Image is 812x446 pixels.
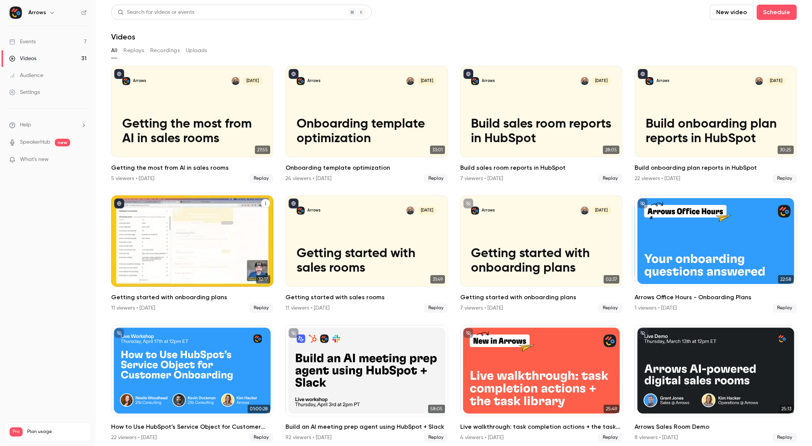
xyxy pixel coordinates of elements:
[598,433,622,442] span: Replay
[111,325,273,442] li: How to Use HubSpot’s Service Object for Customer Onboarding
[249,174,273,183] span: Replay
[471,207,479,215] img: Getting started with onboarding plans
[123,44,144,57] button: Replays
[598,303,622,313] span: Replay
[635,293,797,302] h2: Arrows Office Hours - Onboarding Plans
[645,77,653,85] img: Build onboarding plan reports in HubSpot
[285,325,448,442] li: Build an AI meeting prep agent using HubSpot + Slack
[430,275,445,284] span: 31:49
[9,121,87,129] li: help-dropdown-opener
[289,198,299,208] button: published
[460,325,622,442] a: 25:49Live walkthrough: task completion actions + the task library4 viewers • [DATE]Replay
[581,77,589,85] img: Shareil Nariman
[635,163,797,172] h2: Build onboarding plan reports in HubSpot
[638,69,648,79] button: published
[111,175,154,182] div: 5 viewers • [DATE]
[460,422,622,431] h2: Live walkthrough: task completion actions + the task library
[463,328,473,338] button: unpublished
[243,77,262,85] span: [DATE]
[635,66,797,183] li: Build onboarding plan reports in HubSpot
[430,146,445,154] span: 33:01
[604,275,619,284] span: 02:37
[635,304,677,312] div: 1 viewers • [DATE]
[289,328,299,338] button: unpublished
[297,77,305,85] img: Onboarding template optimization
[773,174,797,183] span: Replay
[406,77,414,85] img: Shareil Nariman
[285,175,331,182] div: 24 viewers • [DATE]
[460,163,622,172] h2: Build sales room reports in HubSpot
[114,328,124,338] button: unpublished
[289,69,299,79] button: published
[111,434,157,441] div: 22 viewers • [DATE]
[285,66,448,183] a: Onboarding template optimizationArrowsShareil Nariman[DATE]Onboarding template optimization33:01O...
[256,275,270,284] span: 32:17
[463,69,473,79] button: published
[471,246,611,276] p: Getting started with onboarding plans
[285,163,448,172] h2: Onboarding template optimization
[482,78,495,84] p: Arrows
[592,207,611,215] span: [DATE]
[122,77,130,85] img: Getting the most from AI in sales rooms
[773,433,797,442] span: Replay
[463,198,473,208] button: unpublished
[417,77,437,85] span: [DATE]
[111,32,135,41] h1: Videos
[598,174,622,183] span: Replay
[471,77,479,85] img: Build sales room reports in HubSpot
[635,325,797,442] a: 25:13Arrows Sales Room Demo8 viewers • [DATE]Replay
[111,304,155,312] div: 11 viewers • [DATE]
[604,405,619,413] span: 25:49
[417,207,437,215] span: [DATE]
[424,303,448,313] span: Replay
[249,433,273,442] span: Replay
[635,422,797,431] h2: Arrows Sales Room Demo
[460,195,622,313] li: Getting started with onboarding plans
[27,429,86,435] span: Plan usage
[186,44,207,57] button: Uploads
[133,78,146,84] p: Arrows
[111,66,273,183] a: Getting the most from AI in sales roomsArrowsShareil Nariman[DATE]Getting the most from AI in sal...
[255,146,270,154] span: 27:55
[114,69,124,79] button: published
[645,117,786,146] p: Build onboarding plan reports in HubSpot
[111,44,117,57] button: All
[779,405,794,413] span: 25:13
[111,195,273,313] li: Getting started with onboarding plans
[482,208,495,213] p: Arrows
[635,195,797,313] a: 22:5822:58Arrows Office Hours - Onboarding Plans1 viewers • [DATE]Replay
[285,325,448,442] a: 58:05Build an AI meeting prep agent using HubSpot + Slack92 viewers • [DATE]Replay
[249,303,273,313] span: Replay
[460,325,622,442] li: Live walkthrough: task completion actions + the task library
[635,434,678,441] div: 8 viewers • [DATE]
[635,66,797,183] a: Build onboarding plan reports in HubSpotArrowsShareil Nariman[DATE]Build onboarding plan reports ...
[111,325,273,442] a: 01:00:28How to Use HubSpot’s Service Object for Customer Onboarding22 viewers • [DATE]Replay
[10,427,23,436] span: Pro
[111,422,273,431] h2: How to Use HubSpot’s Service Object for Customer Onboarding
[406,207,414,215] img: Shareil Nariman
[307,78,320,84] p: Arrows
[603,146,619,154] span: 28:05
[9,55,36,62] div: Videos
[111,195,273,313] a: 32:17Getting started with onboarding plans11 viewers • [DATE]Replay
[111,5,797,441] section: Videos
[656,78,669,84] p: Arrows
[460,304,503,312] div: 7 viewers • [DATE]
[285,293,448,302] h2: Getting started with sales rooms
[638,328,648,338] button: unpublished
[111,66,273,183] li: Getting the most from AI in sales rooms
[297,207,305,215] img: Getting started with sales rooms
[20,138,50,146] a: SpeakerHub
[248,405,270,413] span: 01:00:28
[460,195,622,313] a: Getting started with onboarding plansArrowsShareil Nariman[DATE]Getting started with onboarding p...
[77,156,87,163] iframe: Noticeable Trigger
[778,275,794,284] span: 22:58
[424,174,448,183] span: Replay
[20,156,49,164] span: What's new
[297,246,437,276] p: Getting started with sales rooms
[307,208,320,213] p: Arrows
[9,38,36,46] div: Events
[10,7,22,19] img: Arrows
[773,303,797,313] span: Replay
[9,89,40,96] div: Settings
